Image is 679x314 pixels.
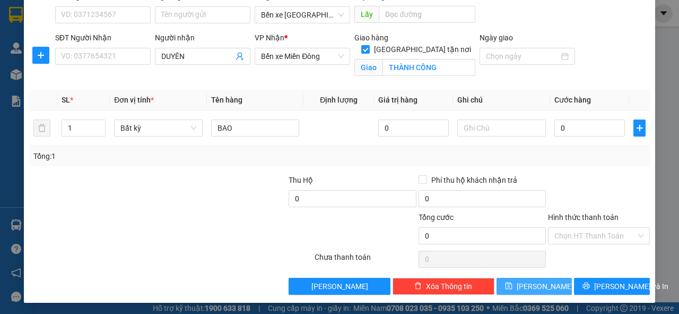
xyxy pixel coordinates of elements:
div: Người nhận [155,32,250,44]
input: 0 [378,120,449,137]
span: [PERSON_NAME] [517,281,573,292]
span: Phí thu hộ khách nhận trả [427,174,521,186]
span: Giá trị hàng [378,96,417,104]
button: save[PERSON_NAME] [497,278,572,295]
span: Xóa Thông tin [426,281,472,292]
label: Hình thức thanh toán [548,213,619,222]
button: deleteXóa Thông tin [393,278,494,295]
span: plus [634,124,645,132]
span: Bến xe Quảng Ngãi [261,7,344,23]
span: user-add [236,52,244,61]
button: plus [633,120,646,137]
span: Tên hàng [211,96,242,104]
span: Giao [354,59,382,76]
span: Tổng cước [419,213,454,222]
button: plus [32,47,49,64]
div: SĐT Người Nhận [55,32,151,44]
span: VP Nhận [255,33,284,42]
div: Tổng: 1 [33,150,263,162]
input: Giao tận nơi [382,59,475,76]
input: VD: Bàn, Ghế [211,120,300,137]
input: Dọc đường [379,6,475,23]
div: Chưa thanh toán [314,251,417,270]
span: Cước hàng [554,96,591,104]
span: [PERSON_NAME] và In [594,281,668,292]
span: Lấy [354,6,379,23]
span: [PERSON_NAME] [311,281,368,292]
input: Ngày giao [486,50,559,62]
span: Bến xe Miền Đông [261,48,344,64]
span: printer [582,282,590,291]
span: Thu Hộ [289,176,313,184]
span: Giao hàng [354,33,388,42]
span: SL [62,96,70,104]
button: [PERSON_NAME] [289,278,390,295]
span: Định lượng [320,96,358,104]
th: Ghi chú [453,90,550,111]
span: delete [414,282,422,291]
button: printer[PERSON_NAME] và In [574,278,650,295]
span: Bất kỳ [120,120,196,136]
span: save [505,282,512,291]
span: plus [33,51,49,60]
button: delete [33,120,50,137]
span: Đơn vị tính [114,96,154,104]
label: Ngày giao [480,33,513,42]
input: Ghi Chú [457,120,546,137]
span: [GEOGRAPHIC_DATA] tận nơi [370,44,475,55]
